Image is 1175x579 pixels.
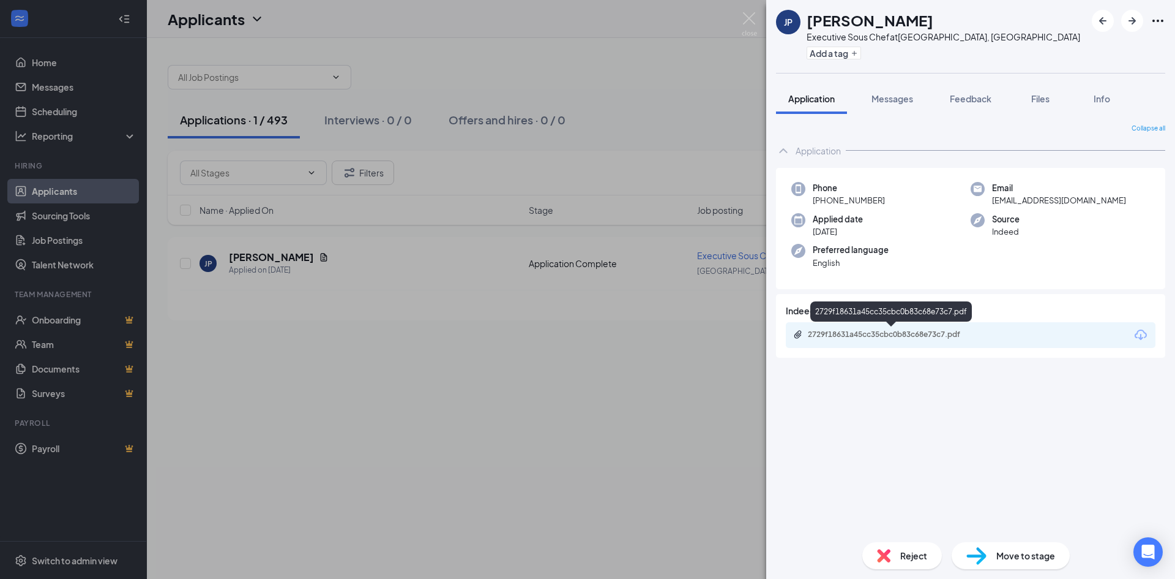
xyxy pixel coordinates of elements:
[813,213,863,225] span: Applied date
[786,304,850,317] span: Indeed Resume
[810,301,972,322] div: 2729f18631a45cc35cbc0b83c68e73c7.pdf
[996,549,1055,562] span: Move to stage
[851,50,858,57] svg: Plus
[1133,537,1163,567] div: Open Intercom Messenger
[1125,13,1140,28] svg: ArrowRight
[793,330,991,341] a: Paperclip2729f18631a45cc35cbc0b83c68e73c7.pdf
[900,549,927,562] span: Reject
[813,225,863,238] span: [DATE]
[807,10,933,31] h1: [PERSON_NAME]
[1095,13,1110,28] svg: ArrowLeftNew
[1151,13,1165,28] svg: Ellipses
[1031,93,1050,104] span: Files
[992,225,1020,238] span: Indeed
[1092,10,1114,32] button: ArrowLeftNew
[992,194,1126,206] span: [EMAIL_ADDRESS][DOMAIN_NAME]
[808,330,979,339] div: 2729f18631a45cc35cbc0b83c68e73c7.pdf
[793,330,803,339] svg: Paperclip
[871,93,913,104] span: Messages
[992,213,1020,225] span: Source
[807,31,1080,43] div: Executive Sous Chef at [GEOGRAPHIC_DATA], [GEOGRAPHIC_DATA]
[788,93,835,104] span: Application
[796,145,841,157] div: Application
[1132,124,1165,134] span: Collapse all
[813,244,889,256] span: Preferred language
[813,194,885,206] span: [PHONE_NUMBER]
[992,182,1126,194] span: Email
[813,182,885,194] span: Phone
[784,16,793,28] div: JP
[950,93,991,104] span: Feedback
[776,143,791,158] svg: ChevronUp
[1094,93,1110,104] span: Info
[807,47,861,59] button: PlusAdd a tag
[1133,328,1148,342] svg: Download
[813,257,889,269] span: English
[1121,10,1143,32] button: ArrowRight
